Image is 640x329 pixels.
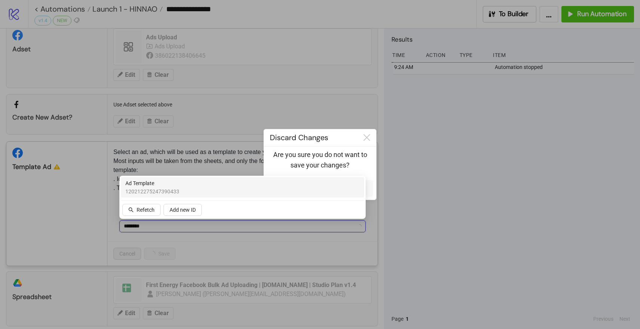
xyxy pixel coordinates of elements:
[170,207,196,213] span: Add new ID
[264,129,357,146] div: Discard Changes
[122,204,161,216] button: Refetch
[164,204,202,216] button: Add new ID
[128,207,134,212] span: search
[121,177,364,197] div: Ad Template
[270,150,370,171] p: Are you sure you do not want to save your changes?
[125,179,179,187] span: Ad Template
[125,187,179,196] span: 120212275247390433
[137,207,155,213] span: Refetch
